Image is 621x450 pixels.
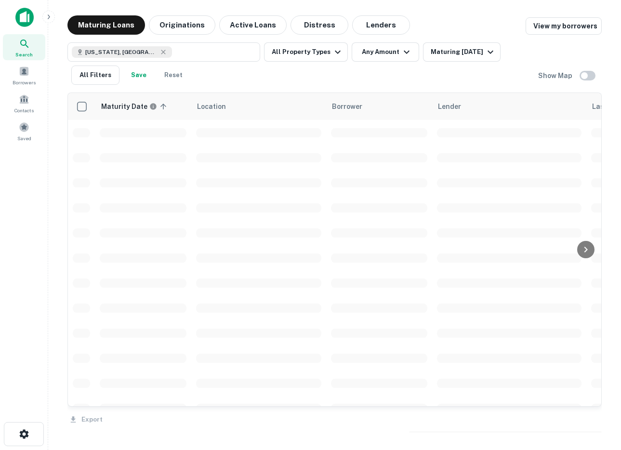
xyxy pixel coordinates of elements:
[538,70,574,81] h6: Show Map
[332,101,362,112] span: Borrower
[85,48,158,56] span: [US_STATE], [GEOGRAPHIC_DATA]
[3,90,45,116] a: Contacts
[573,373,621,419] iframe: Chat Widget
[3,62,45,88] a: Borrowers
[123,66,154,85] button: Save your search to get updates of matches that match your search criteria.
[14,106,34,114] span: Contacts
[15,8,34,27] img: capitalize-icon.png
[352,15,410,35] button: Lenders
[158,66,189,85] button: Reset
[219,15,287,35] button: Active Loans
[67,42,260,62] button: [US_STATE], [GEOGRAPHIC_DATA]
[423,42,501,62] button: Maturing [DATE]
[101,101,170,112] span: Maturity dates displayed may be estimated. Please contact the lender for the most accurate maturi...
[17,134,31,142] span: Saved
[197,101,238,112] span: Location
[432,93,586,120] th: Lender
[264,42,348,62] button: All Property Types
[191,93,326,120] th: Location
[71,66,119,85] button: All Filters
[3,118,45,144] a: Saved
[431,46,496,58] div: Maturing [DATE]
[3,34,45,60] a: Search
[15,51,33,58] span: Search
[67,15,145,35] button: Maturing Loans
[13,79,36,86] span: Borrowers
[101,101,147,112] h6: Maturity Date
[101,101,157,112] div: Maturity dates displayed may be estimated. Please contact the lender for the most accurate maturi...
[438,101,461,112] span: Lender
[291,15,348,35] button: Distress
[352,42,419,62] button: Any Amount
[526,17,602,35] a: View my borrowers
[95,93,191,120] th: Maturity dates displayed may be estimated. Please contact the lender for the most accurate maturi...
[149,15,215,35] button: Originations
[326,93,432,120] th: Borrower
